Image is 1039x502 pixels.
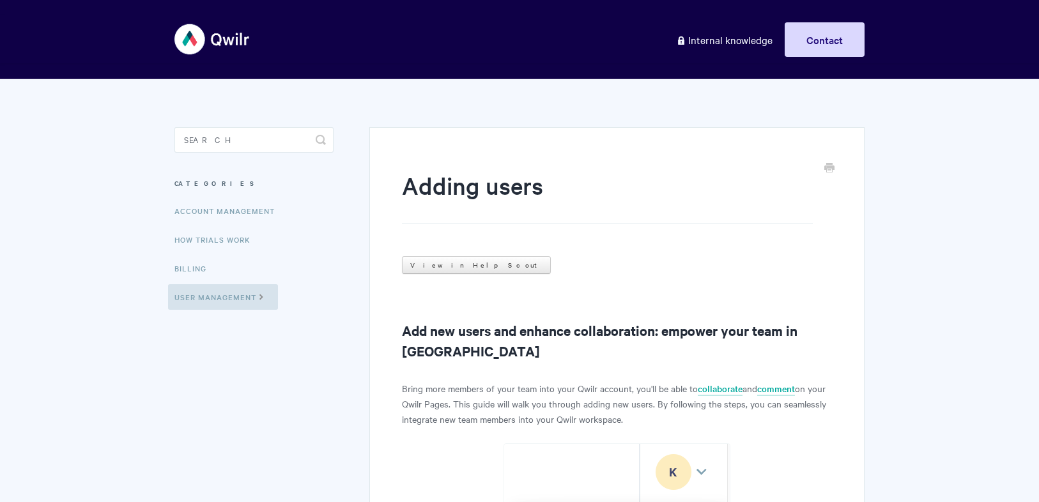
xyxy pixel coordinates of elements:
a: View in Help Scout [402,256,551,274]
a: How Trials Work [174,227,260,252]
a: User Management [168,284,278,310]
a: Billing [174,255,216,281]
h3: Categories [174,172,334,195]
img: Qwilr Help Center [174,15,250,63]
p: Bring more members of your team into your Qwilr account, you'll be able to and on your Qwilr Page... [402,381,832,427]
a: comment [757,382,795,396]
h1: Adding users [402,169,813,224]
a: Internal knowledge [666,22,782,57]
a: Contact [785,22,865,57]
a: Print this Article [824,162,835,176]
h2: Add new users and enhance collaboration: empower your team in [GEOGRAPHIC_DATA] [402,320,832,361]
a: Account Management [174,198,284,224]
input: Search [174,127,334,153]
a: collaborate [698,382,743,396]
